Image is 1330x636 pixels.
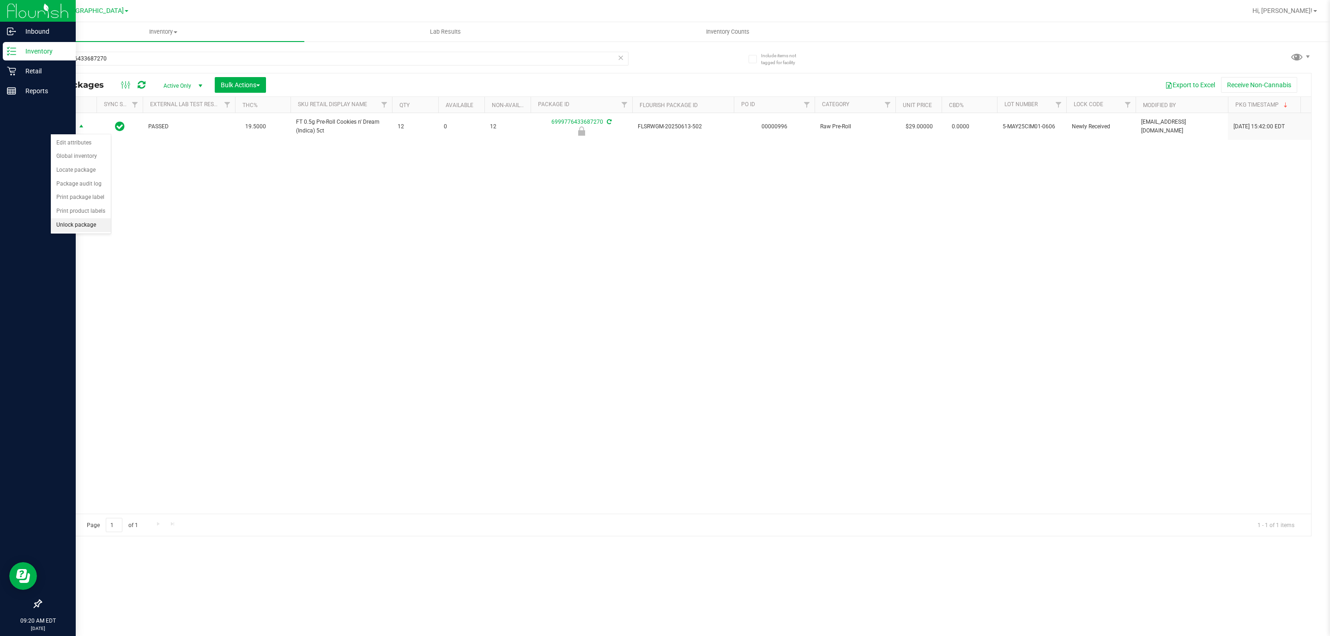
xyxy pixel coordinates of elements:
a: Flourish Package ID [640,102,698,108]
a: THC% [242,102,258,108]
span: 12 [398,122,433,131]
a: CBD% [949,102,964,108]
p: Retail [16,66,72,77]
li: Edit attributes [51,136,111,150]
a: Filter [617,97,632,113]
iframe: Resource center [9,562,37,590]
a: Available [446,102,473,108]
span: 1 - 1 of 1 items [1250,518,1302,532]
li: Print product labels [51,204,111,218]
span: 0 [444,122,479,131]
span: $29.00000 [901,120,937,133]
a: Package ID [538,101,569,108]
a: Lab Results [304,22,586,42]
li: Unlock package [51,218,111,232]
span: 5-MAY25CIM01-0606 [1003,122,1061,131]
span: FLSRWGM-20250613-502 [638,122,728,131]
input: Search Package ID, Item Name, SKU, Lot or Part Number... [41,52,629,66]
span: Lab Results [417,28,473,36]
p: Reports [16,85,72,96]
a: Sync Status [104,101,139,108]
a: Filter [127,97,143,113]
span: Bulk Actions [221,81,260,89]
span: 12 [490,122,525,131]
a: Filter [880,97,895,113]
a: 6999776433687270 [551,119,603,125]
span: [EMAIL_ADDRESS][DOMAIN_NAME] [1141,118,1222,135]
span: PASSED [148,122,230,131]
span: Page of 1 [79,518,145,532]
li: Locate package [51,163,111,177]
li: Package audit log [51,177,111,191]
a: Lot Number [1004,101,1038,108]
a: Filter [1051,97,1066,113]
span: Include items not tagged for facility [761,52,807,66]
button: Bulk Actions [215,77,266,93]
span: All Packages [48,80,113,90]
a: Category [822,101,849,108]
a: Inventory Counts [586,22,869,42]
p: Inbound [16,26,72,37]
span: Newly Received [1072,122,1130,131]
a: Filter [799,97,815,113]
a: PO ID [741,101,755,108]
span: In Sync [115,120,125,133]
inline-svg: Retail [7,66,16,76]
span: Raw Pre-Roll [820,122,890,131]
span: Inventory [22,28,304,36]
a: 00000996 [762,123,787,130]
a: Filter [220,97,235,113]
a: Filter [377,97,392,113]
span: Inventory Counts [694,28,762,36]
input: 1 [106,518,122,532]
a: Inventory [22,22,304,42]
p: [DATE] [4,625,72,632]
button: Receive Non-Cannabis [1221,77,1297,93]
a: External Lab Test Result [150,101,223,108]
p: Inventory [16,46,72,57]
inline-svg: Inventory [7,47,16,56]
span: 19.5000 [241,120,271,133]
span: select [76,120,87,133]
span: [DATE] 15:42:00 EDT [1233,122,1285,131]
div: Newly Received [529,126,634,136]
a: Lock Code [1074,101,1103,108]
a: Non-Available [492,102,533,108]
li: Print package label [51,191,111,204]
a: Sku Retail Display Name [298,101,367,108]
li: Global inventory [51,150,111,163]
a: Unit Price [903,102,932,108]
span: [GEOGRAPHIC_DATA] [60,7,124,15]
inline-svg: Reports [7,86,16,96]
span: Sync from Compliance System [605,119,611,125]
span: Clear [617,52,624,64]
inline-svg: Inbound [7,27,16,36]
span: 0.0000 [947,120,974,133]
a: Filter [1120,97,1136,113]
p: 09:20 AM EDT [4,617,72,625]
a: Pkg Timestamp [1235,102,1289,108]
span: FT 0.5g Pre-Roll Cookies n' Dream (Indica) 5ct [296,118,387,135]
a: Modified By [1143,102,1176,108]
button: Export to Excel [1159,77,1221,93]
a: Qty [399,102,410,108]
span: Hi, [PERSON_NAME]! [1252,7,1312,14]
